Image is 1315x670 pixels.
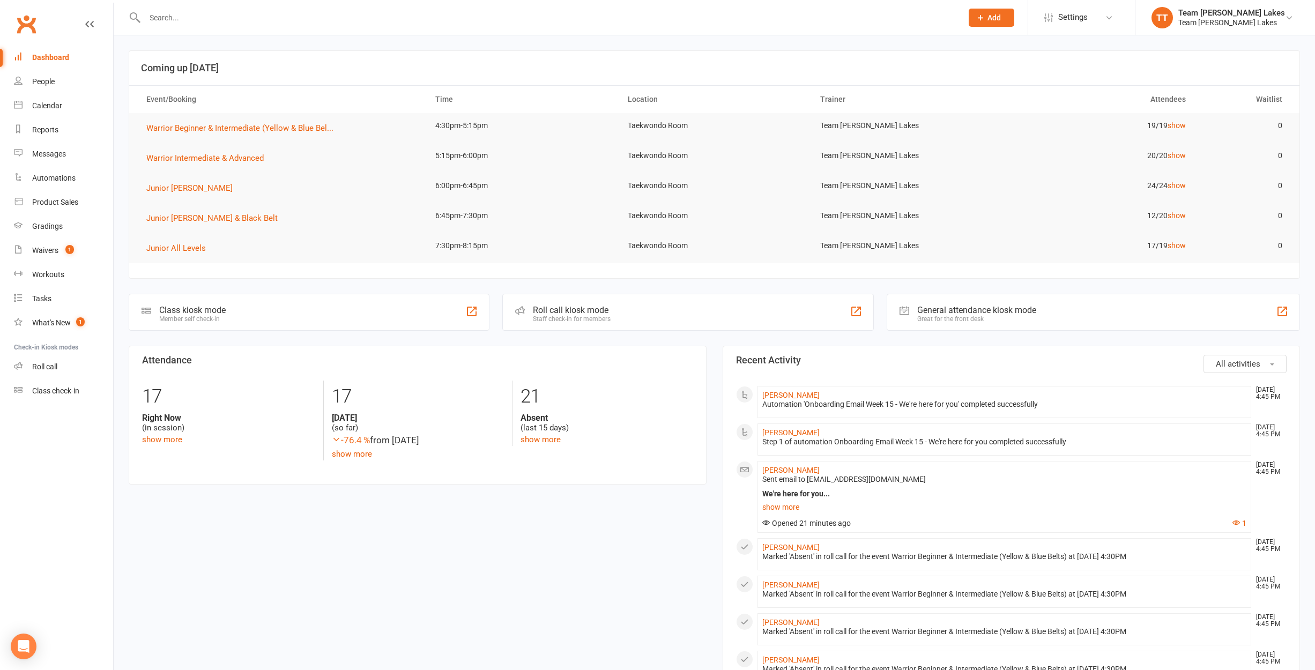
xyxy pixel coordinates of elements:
td: 5:15pm-6:00pm [426,143,618,168]
td: Taekwondo Room [618,113,811,138]
td: Taekwondo Room [618,233,811,258]
button: Warrior Intermediate & Advanced [146,152,271,165]
div: Tasks [32,294,51,303]
a: What's New1 [14,311,113,335]
td: Team [PERSON_NAME] Lakes [811,113,1003,138]
a: Dashboard [14,46,113,70]
div: 17 [142,381,315,413]
span: -76.4 % [332,435,370,445]
span: Junior [PERSON_NAME] & Black Belt [146,213,278,223]
td: 12/20 [1003,203,1195,228]
div: Automation 'Onboarding Email Week 15 - We're here for you' completed successfully [762,400,1247,409]
div: 21 [521,381,693,413]
button: Junior [PERSON_NAME] [146,182,240,195]
a: Class kiosk mode [14,379,113,403]
td: Team [PERSON_NAME] Lakes [811,143,1003,168]
div: Calendar [32,101,62,110]
div: Class kiosk mode [159,305,226,315]
button: Add [969,9,1014,27]
time: [DATE] 4:45 PM [1251,614,1286,628]
h3: Attendance [142,355,693,366]
strong: Absent [521,413,693,423]
h3: Coming up [DATE] [141,63,1288,73]
a: Workouts [14,263,113,287]
div: People [32,77,55,86]
a: [PERSON_NAME] [762,428,820,437]
a: Waivers 1 [14,239,113,263]
a: [PERSON_NAME] [762,543,820,552]
div: Roll call kiosk mode [533,305,611,315]
div: Product Sales [32,198,78,206]
span: Warrior Intermediate & Advanced [146,153,264,163]
div: Dashboard [32,53,69,62]
a: show [1168,211,1186,220]
time: [DATE] 4:45 PM [1251,539,1286,553]
span: Junior All Levels [146,243,206,253]
span: Opened 21 minutes ago [762,519,851,527]
a: show more [762,500,1247,515]
time: [DATE] 4:45 PM [1251,651,1286,665]
div: Open Intercom Messenger [11,634,36,659]
div: Messages [32,150,66,158]
td: 0 [1195,143,1292,168]
th: Event/Booking [137,86,426,113]
a: show [1168,151,1186,160]
strong: Right Now [142,413,315,423]
input: Search... [142,10,955,25]
td: 6:45pm-7:30pm [426,203,618,228]
button: Junior All Levels [146,242,213,255]
span: 1 [76,317,85,326]
td: 6:00pm-6:45pm [426,173,618,198]
a: Product Sales [14,190,113,214]
div: Marked 'Absent' in roll call for the event Warrior Beginner & Intermediate (Yellow & Blue Belts) ... [762,627,1247,636]
td: 0 [1195,113,1292,138]
a: show [1168,181,1186,190]
a: show more [521,435,561,444]
span: Sent email to [EMAIL_ADDRESS][DOMAIN_NAME] [762,475,926,483]
a: [PERSON_NAME] [762,580,820,589]
div: Automations [32,174,76,182]
div: Class check-in [32,386,79,395]
time: [DATE] 4:45 PM [1251,461,1286,475]
a: Clubworx [13,11,40,38]
a: [PERSON_NAME] [762,618,820,627]
div: (last 15 days) [521,413,693,433]
div: Great for the front desk [917,315,1036,323]
time: [DATE] 4:45 PM [1251,386,1286,400]
td: Team [PERSON_NAME] Lakes [811,203,1003,228]
td: 24/24 [1003,173,1195,198]
div: Team [PERSON_NAME] Lakes [1178,8,1285,18]
div: Gradings [32,222,63,230]
strong: [DATE] [332,413,504,423]
a: [PERSON_NAME] [762,466,820,474]
div: We're here for you... [762,489,1247,498]
td: 7:30pm-8:15pm [426,233,618,258]
span: Settings [1058,5,1088,29]
time: [DATE] 4:45 PM [1251,576,1286,590]
span: 1 [65,245,74,254]
button: 1 [1232,519,1246,528]
div: General attendance kiosk mode [917,305,1036,315]
td: Taekwondo Room [618,143,811,168]
th: Attendees [1003,86,1195,113]
a: Automations [14,166,113,190]
td: Team [PERSON_NAME] Lakes [811,233,1003,258]
div: Marked 'Absent' in roll call for the event Warrior Beginner & Intermediate (Yellow & Blue Belts) ... [762,552,1247,561]
div: from [DATE] [332,433,504,448]
th: Waitlist [1195,86,1292,113]
a: show more [142,435,182,444]
div: Workouts [32,270,64,279]
a: Reports [14,118,113,142]
div: Reports [32,125,58,134]
div: Roll call [32,362,57,371]
a: [PERSON_NAME] [762,656,820,664]
h3: Recent Activity [736,355,1287,366]
div: What's New [32,318,71,327]
div: Staff check-in for members [533,315,611,323]
a: Roll call [14,355,113,379]
button: All activities [1203,355,1287,373]
div: Team [PERSON_NAME] Lakes [1178,18,1285,27]
td: 0 [1195,203,1292,228]
a: Tasks [14,287,113,311]
td: 4:30pm-5:15pm [426,113,618,138]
